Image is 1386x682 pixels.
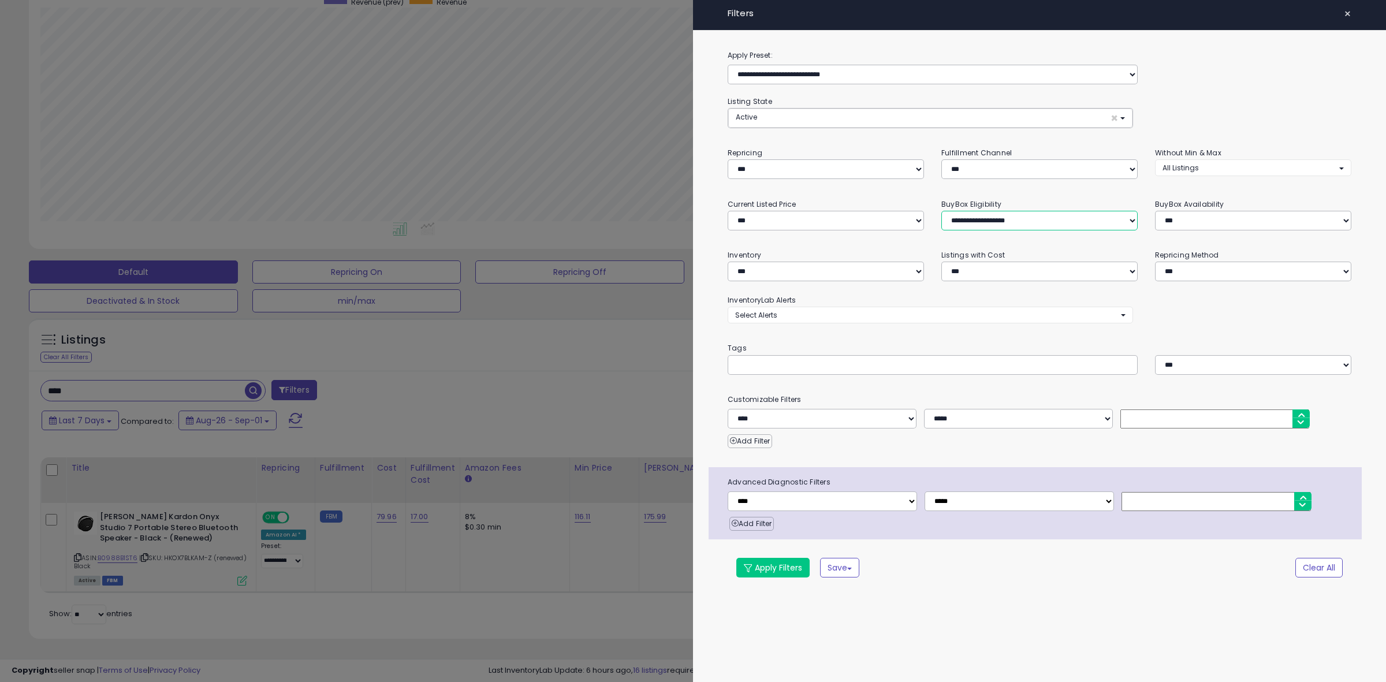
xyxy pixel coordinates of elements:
[728,9,1351,18] h4: Filters
[1163,163,1199,173] span: All Listings
[728,199,796,209] small: Current Listed Price
[941,148,1012,158] small: Fulfillment Channel
[736,558,810,577] button: Apply Filters
[1155,250,1219,260] small: Repricing Method
[719,49,1360,62] label: Apply Preset:
[1344,6,1351,22] span: ×
[1111,112,1118,124] span: ×
[728,148,762,158] small: Repricing
[941,199,1001,209] small: BuyBox Eligibility
[729,517,774,531] button: Add Filter
[728,295,796,305] small: InventoryLab Alerts
[1155,159,1351,176] button: All Listings
[719,393,1360,406] small: Customizable Filters
[1155,199,1224,209] small: BuyBox Availability
[941,250,1005,260] small: Listings with Cost
[728,250,761,260] small: Inventory
[1339,6,1356,22] button: ×
[728,96,772,106] small: Listing State
[736,112,757,122] span: Active
[1155,148,1221,158] small: Without Min & Max
[820,558,859,577] button: Save
[735,310,777,320] span: Select Alerts
[728,307,1133,323] button: Select Alerts
[1295,558,1343,577] button: Clear All
[719,476,1362,489] span: Advanced Diagnostic Filters
[719,342,1360,355] small: Tags
[728,434,772,448] button: Add Filter
[728,109,1132,128] button: Active ×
